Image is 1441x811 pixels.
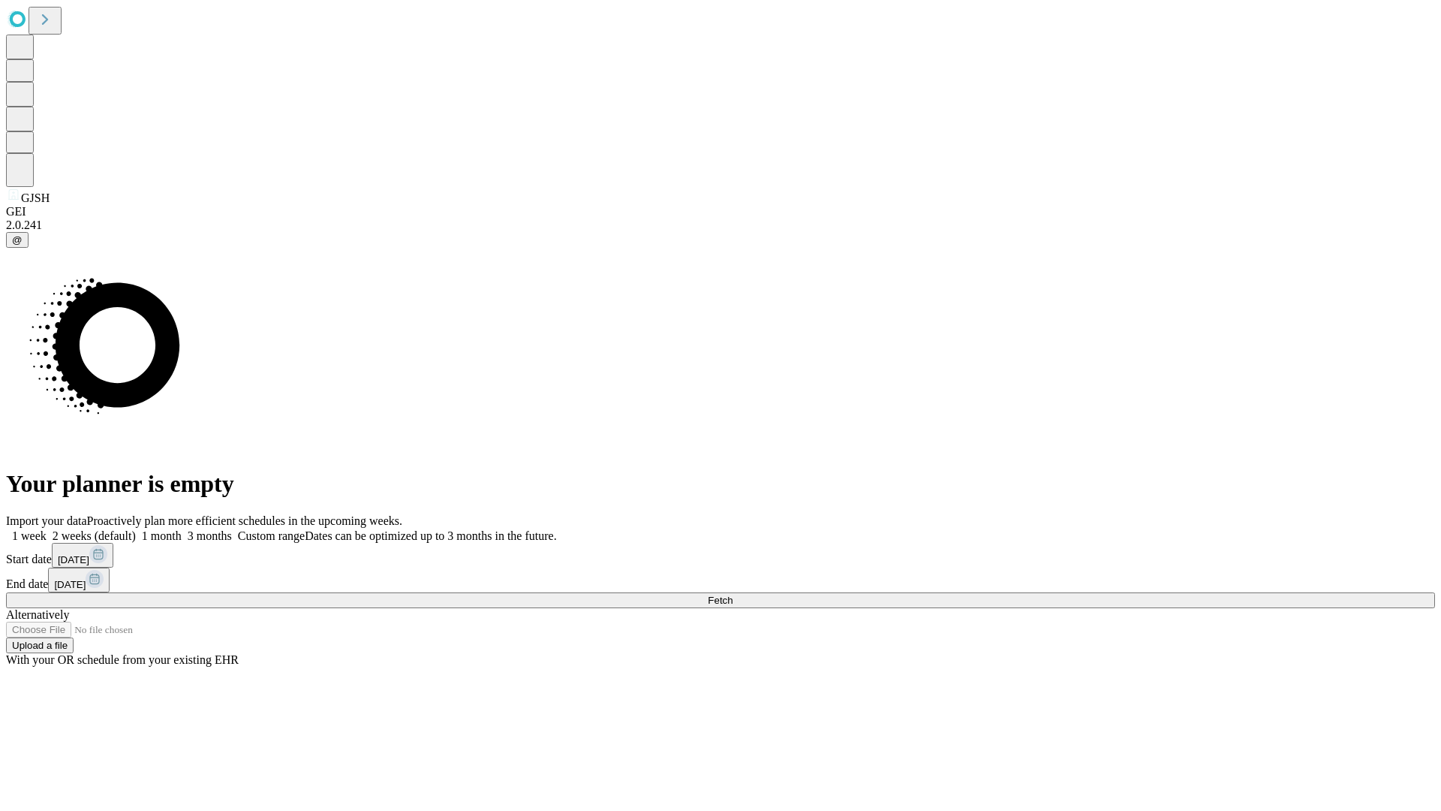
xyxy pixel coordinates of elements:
span: Proactively plan more efficient schedules in the upcoming weeks. [87,514,402,527]
span: 2 weeks (default) [53,529,136,542]
span: 3 months [188,529,232,542]
div: 2.0.241 [6,219,1435,232]
span: With your OR schedule from your existing EHR [6,653,239,666]
span: 1 week [12,529,47,542]
div: Start date [6,543,1435,568]
span: [DATE] [54,579,86,590]
button: Upload a file [6,638,74,653]
h1: Your planner is empty [6,470,1435,498]
button: [DATE] [52,543,113,568]
div: End date [6,568,1435,592]
span: Custom range [238,529,305,542]
span: GJSH [21,191,50,204]
span: Fetch [708,595,733,606]
button: [DATE] [48,568,110,592]
span: Dates can be optimized up to 3 months in the future. [305,529,556,542]
button: Fetch [6,592,1435,608]
button: @ [6,232,29,248]
span: Import your data [6,514,87,527]
span: Alternatively [6,608,69,621]
div: GEI [6,205,1435,219]
span: [DATE] [58,554,89,565]
span: @ [12,234,23,246]
span: 1 month [142,529,182,542]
